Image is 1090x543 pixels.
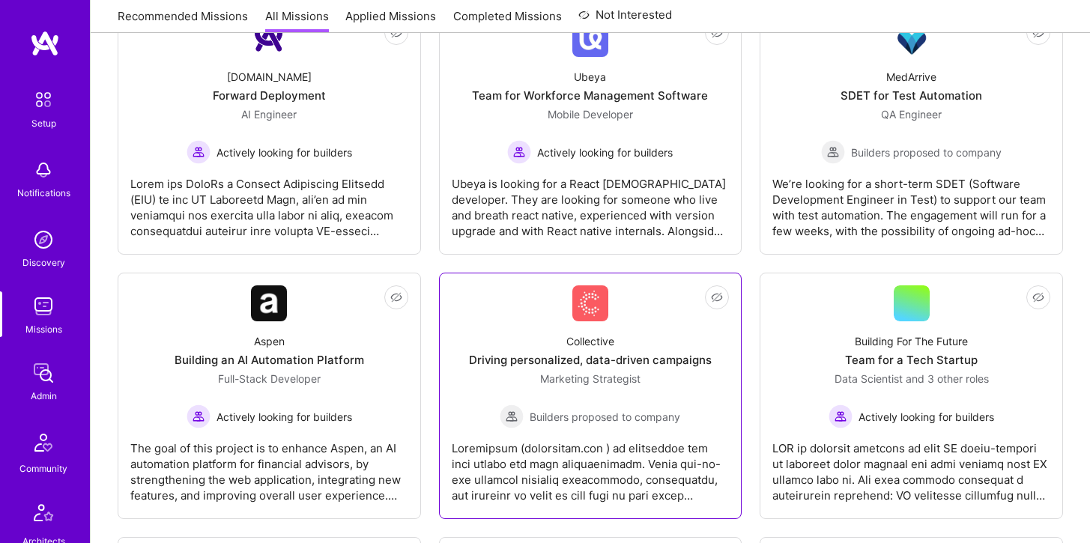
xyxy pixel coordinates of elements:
[251,21,287,57] img: Company Logo
[859,409,994,425] span: Actively looking for builders
[227,69,312,85] div: [DOMAIN_NAME]
[845,352,978,368] div: Team for a Tech Startup
[25,425,61,461] img: Community
[530,409,680,425] span: Builders proposed to company
[711,291,723,303] i: icon EyeClosed
[31,388,57,404] div: Admin
[500,404,524,428] img: Builders proposed to company
[241,108,297,121] span: AI Engineer
[28,225,58,255] img: discovery
[390,291,402,303] i: icon EyeClosed
[217,409,352,425] span: Actively looking for builders
[28,291,58,321] img: teamwork
[118,8,248,33] a: Recommended Missions
[453,8,562,33] a: Completed Missions
[578,6,672,33] a: Not Interested
[130,428,408,503] div: The goal of this project is to enhance Aspen, an AI automation platform for financial advisors, b...
[31,115,56,131] div: Setup
[217,145,352,160] span: Actively looking for builders
[28,358,58,388] img: admin teamwork
[17,185,70,201] div: Notifications
[213,88,326,103] div: Forward Deployment
[894,21,930,57] img: Company Logo
[469,352,712,368] div: Driving personalized, data-driven campaigns
[566,333,614,349] div: Collective
[821,140,845,164] img: Builders proposed to company
[218,372,321,385] span: Full-Stack Developer
[572,21,608,57] img: Company Logo
[772,164,1050,239] div: We’re looking for a short-term SDET (Software Development Engineer in Test) to support our team w...
[187,140,211,164] img: Actively looking for builders
[452,21,730,242] a: Company LogoUbeyaTeam for Workforce Management SoftwareMobile Developer Actively looking for buil...
[265,8,329,33] a: All Missions
[130,21,408,242] a: Company Logo[DOMAIN_NAME]Forward DeploymentAI Engineer Actively looking for buildersActively look...
[25,497,61,533] img: Architects
[22,255,65,270] div: Discovery
[1032,291,1044,303] i: icon EyeClosed
[187,404,211,428] img: Actively looking for builders
[390,27,402,39] i: icon EyeClosed
[130,164,408,239] div: Lorem ips DoloRs a Consect Adipiscing Elitsedd (EIU) te inc UT Laboreetd Magn, ali’en ad min veni...
[537,145,673,160] span: Actively looking for builders
[1032,27,1044,39] i: icon EyeClosed
[711,27,723,39] i: icon EyeClosed
[572,285,608,321] img: Company Logo
[507,140,531,164] img: Actively looking for builders
[130,285,408,506] a: Company LogoAspenBuilding an AI Automation PlatformFull-Stack Developer Actively looking for buil...
[886,69,936,85] div: MedArrive
[548,108,633,121] span: Mobile Developer
[772,21,1050,242] a: Company LogoMedArriveSDET for Test AutomationQA Engineer Builders proposed to companyBuilders pro...
[452,285,730,506] a: Company LogoCollectiveDriving personalized, data-driven campaignsMarketing Strategist Builders pr...
[30,30,60,57] img: logo
[772,428,1050,503] div: LOR ip dolorsit ametcons ad elit SE doeiu-tempori ut laboreet dolor magnaal eni admi veniamq nost...
[28,155,58,185] img: bell
[540,372,641,385] span: Marketing Strategist
[25,321,62,337] div: Missions
[452,428,730,503] div: Loremipsum (dolorsitam.con ) ad elitseddoe tem inci utlabo etd magn aliquaenimadm. Venia qui-no-e...
[841,88,982,103] div: SDET for Test Automation
[452,164,730,239] div: Ubeya is looking for a React [DEMOGRAPHIC_DATA] developer. They are looking for someone who live ...
[574,69,606,85] div: Ubeya
[254,333,285,349] div: Aspen
[881,108,942,121] span: QA Engineer
[472,88,708,103] div: Team for Workforce Management Software
[855,333,968,349] div: Building For The Future
[19,461,67,476] div: Community
[835,372,903,385] span: Data Scientist
[851,145,1002,160] span: Builders proposed to company
[772,285,1050,506] a: Building For The FutureTeam for a Tech StartupData Scientist and 3 other rolesActively looking fo...
[345,8,436,33] a: Applied Missions
[28,84,59,115] img: setup
[251,285,287,321] img: Company Logo
[175,352,364,368] div: Building an AI Automation Platform
[829,404,853,428] img: Actively looking for builders
[906,372,989,385] span: and 3 other roles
